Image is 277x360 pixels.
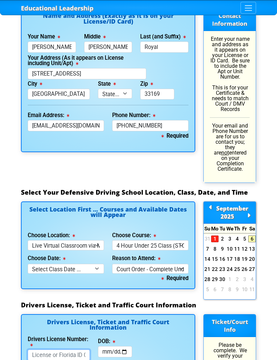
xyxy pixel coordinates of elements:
[204,246,211,253] a: 7
[221,150,229,156] u: not
[28,337,90,348] label: Drivers License Number:
[211,286,219,293] a: 6
[248,256,256,263] a: 20
[248,236,256,243] a: 6
[210,123,250,172] p: Your email and Phone Number are for us to contact you; they are entered on your Completion Certif...
[28,256,66,261] label: Choose Date:
[140,89,174,100] input: 33123
[28,89,90,100] input: Tallahassee
[248,246,256,253] a: 13
[211,256,219,263] a: 15
[28,13,188,25] h4: Name and Address (Exactly as it is on your License/ID Card)
[210,37,250,112] p: Enter your name and address as it appears on your License or ID Card. Be sure to include the Apt ...
[28,82,42,87] label: City
[28,42,76,53] input: First Name
[248,224,256,234] div: Sa
[248,266,256,273] a: 27
[21,189,256,197] h3: Select Your Defensive Driving School Location, Class, Date, and Time
[204,9,256,31] h3: Contact Information
[21,2,94,13] a: Educational Leadership
[112,113,155,118] label: Phone Number:
[21,301,256,309] h3: Drivers License, Ticket and Traffic Court Information
[241,256,248,263] a: 19
[140,34,186,40] label: Last (and Suffix)
[226,276,233,283] a: 1
[226,236,233,243] a: 3
[219,276,226,283] a: 30
[112,256,160,261] label: Reason to Attend:
[233,276,241,283] a: 2
[241,286,248,293] a: 10
[219,246,226,253] a: 9
[204,256,211,263] a: 14
[204,224,211,234] div: Su
[226,266,233,273] a: 24
[241,2,256,14] button: Toggle navigation
[28,68,146,80] input: 123 Street Name
[219,236,226,243] a: 2
[28,34,60,40] label: Your Name
[216,205,248,213] span: September
[211,224,219,234] div: Mo
[248,276,256,283] a: 4
[84,42,132,53] input: Middle Name
[98,82,116,87] label: State
[140,42,188,53] input: Last Name
[219,266,226,273] a: 23
[219,224,226,234] div: Tu
[112,233,156,239] label: Choose Course:
[28,320,188,332] h4: Drivers License, Ticket and Traffic Court Information
[233,266,241,273] a: 25
[204,315,256,337] h3: Ticket/Court Info
[233,224,241,234] div: Th
[219,256,226,263] a: 16
[221,213,234,221] span: 2025
[84,34,106,40] label: Middle
[226,256,233,263] a: 17
[241,236,248,243] a: 5
[233,256,241,263] a: 18
[28,207,188,226] h4: Select Location First ... Courses and Available Dates will Appear
[161,133,188,139] b: Required
[28,233,75,239] label: Choose Location:
[204,286,211,293] a: 5
[204,236,211,243] a: 31
[233,286,241,293] a: 9
[98,347,132,358] input: mm/dd/yyyy
[204,266,211,273] a: 21
[28,56,146,66] label: Your Address (As it appears on License including Unit/Apt)
[241,246,248,253] a: 12
[112,120,188,132] input: Where we can reach you
[241,266,248,273] a: 26
[211,276,219,283] a: 29
[248,286,256,293] a: 11
[140,82,153,87] label: Zip
[233,236,241,243] a: 4
[211,246,219,253] a: 8
[226,224,233,234] div: We
[233,246,241,253] a: 11
[211,236,219,243] a: 1
[211,266,219,273] a: 22
[226,246,233,253] a: 10
[241,224,248,234] div: Fr
[161,275,188,282] b: Required
[241,276,248,283] a: 3
[204,276,211,283] a: 28
[98,339,115,344] label: DOB:
[28,113,69,118] label: Email Address:
[226,286,233,293] a: 8
[219,286,226,293] a: 7
[28,120,104,132] input: myname@domain.com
